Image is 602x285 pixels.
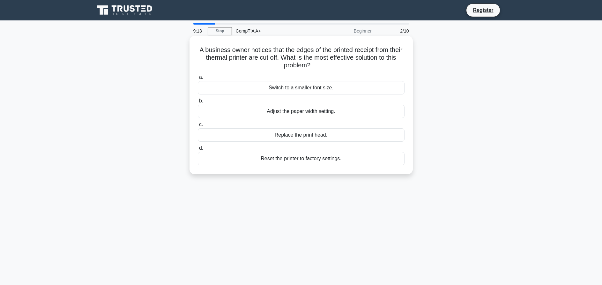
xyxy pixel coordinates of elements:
[199,98,203,103] span: b.
[199,122,203,127] span: c.
[199,145,203,151] span: d.
[197,46,405,70] h5: A business owner notices that the edges of the printed receipt from their thermal printer are cut...
[320,25,375,37] div: Beginner
[190,25,208,37] div: 9:13
[469,6,497,14] a: Register
[232,25,320,37] div: CompTIA A+
[198,152,405,165] div: Reset the printer to factory settings.
[375,25,413,37] div: 2/10
[199,74,203,80] span: a.
[198,81,405,94] div: Switch to a smaller font size.
[208,27,232,35] a: Stop
[198,105,405,118] div: Adjust the paper width setting.
[198,128,405,142] div: Replace the print head.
